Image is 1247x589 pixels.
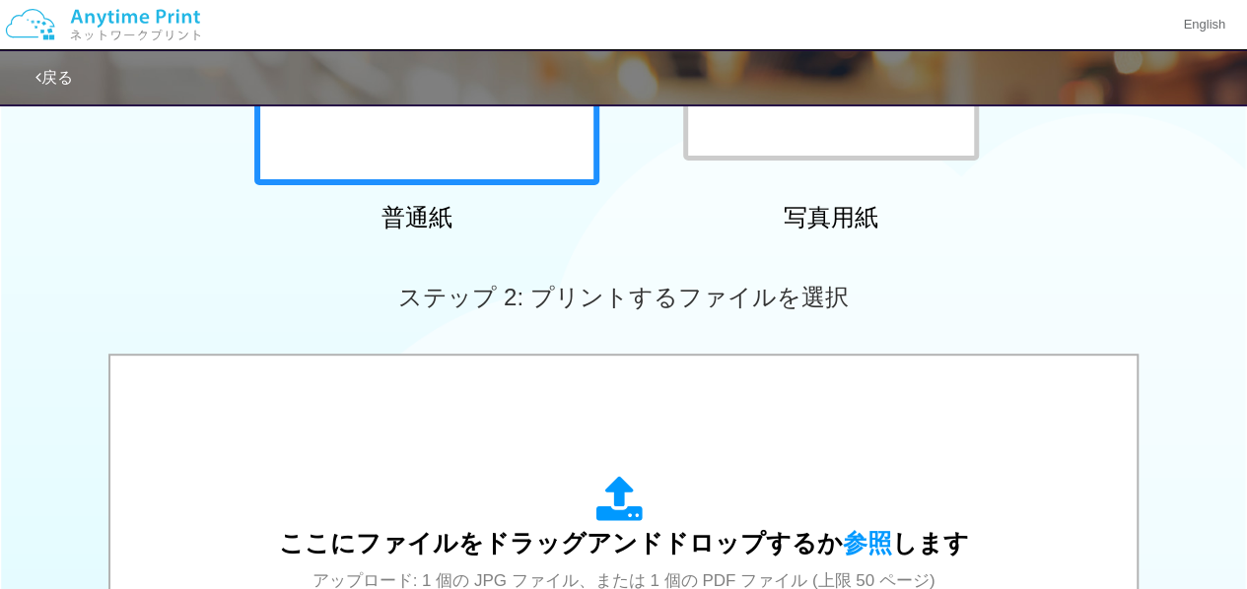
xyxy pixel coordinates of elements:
span: 参照 [843,529,892,556]
h2: 普通紙 [244,205,589,230]
span: ステップ 2: プリントするファイルを選択 [398,284,848,310]
span: ここにファイルをドラッグアンドドロップするか します [279,529,969,556]
h2: 写真用紙 [658,205,1004,230]
a: 戻る [35,69,73,86]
